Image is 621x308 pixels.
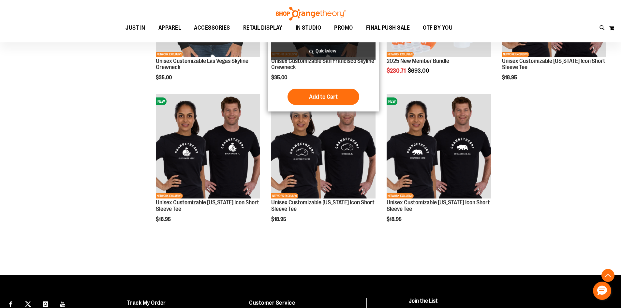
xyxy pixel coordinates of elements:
[360,21,417,36] a: FINAL PUSH SALE
[387,193,414,198] span: NETWORK EXCLUSIVE
[423,21,452,35] span: OTF BY YOU
[387,199,490,212] a: Unisex Customizable [US_STATE] Icon Short Sleeve Tee
[289,21,328,36] a: IN STUDIO
[408,67,430,74] span: $693.00
[387,97,397,105] span: NEW
[126,21,145,35] span: JUST IN
[593,282,611,300] button: Hello, have a question? Let’s chat.
[288,89,359,105] button: Add to Cart
[119,21,152,36] a: JUST IN
[156,52,183,57] span: NETWORK EXCLUSIVE
[156,94,260,198] img: OTF City Unisex Florida Icon SS Tee Black
[156,193,183,198] span: NETWORK EXCLUSIVE
[387,58,449,64] a: 2025 New Member Bundle
[296,21,321,35] span: IN STUDIO
[416,21,459,36] a: OTF BY YOU
[156,199,259,212] a: Unisex Customizable [US_STATE] Icon Short Sleeve Tee
[25,301,31,307] img: Twitter
[387,94,491,199] a: OTF City Unisex California Icon SS Tee BlackNEWNETWORK EXCLUSIVE
[271,42,376,60] a: Quickview
[275,7,347,21] img: Shop Orangetheory
[153,91,263,239] div: product
[156,97,167,105] span: NEW
[243,21,283,35] span: RETAIL DISPLAY
[502,58,605,71] a: Unisex Customizable [US_STATE] Icon Short Sleeve Tee
[383,91,494,239] div: product
[156,58,248,71] a: Unisex Customizable Las Vegas Skyline Crewneck
[152,21,188,36] a: APPAREL
[156,75,173,81] span: $35.00
[271,193,298,198] span: NETWORK EXCLUSIVE
[271,216,287,222] span: $18.95
[156,94,260,199] a: OTF City Unisex Florida Icon SS Tee BlackNEWNETWORK EXCLUSIVE
[502,52,529,57] span: NETWORK EXCLUSIVE
[387,67,407,74] span: $230.71
[366,21,410,35] span: FINAL PUSH SALE
[158,21,181,35] span: APPAREL
[127,300,166,306] a: Track My Order
[249,300,295,306] a: Customer Service
[187,21,237,36] a: ACCESSORIES
[309,93,338,100] span: Add to Cart
[271,94,376,199] a: OTF City Unisex Illinois Icon SS Tee BlackNEWNETWORK EXCLUSIVE
[237,21,289,36] a: RETAIL DISPLAY
[271,199,375,212] a: Unisex Customizable [US_STATE] Icon Short Sleeve Tee
[334,21,353,35] span: PROMO
[387,216,403,222] span: $18.95
[387,52,414,57] span: NETWORK EXCLUSIVE
[194,21,230,35] span: ACCESSORIES
[271,58,374,71] a: Unisex Customizable San Francisco Skyline Crewneck
[502,75,518,81] span: $18.95
[328,21,360,36] a: PROMO
[268,91,379,239] div: product
[601,269,614,282] button: Back To Top
[271,94,376,198] img: OTF City Unisex Illinois Icon SS Tee Black
[271,75,288,81] span: $35.00
[156,216,172,222] span: $18.95
[387,94,491,198] img: OTF City Unisex California Icon SS Tee Black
